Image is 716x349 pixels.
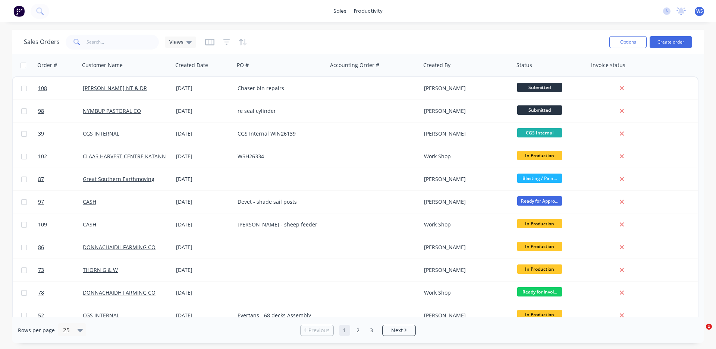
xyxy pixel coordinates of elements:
[176,312,232,319] div: [DATE]
[38,289,44,296] span: 78
[38,107,44,115] span: 98
[38,236,83,258] a: 86
[391,327,403,334] span: Next
[38,77,83,99] a: 108
[176,107,232,115] div: [DATE]
[517,287,562,296] span: Ready for invoi...
[517,310,562,319] span: In Production
[38,191,83,213] a: 97
[38,221,47,228] span: 109
[330,61,379,69] div: Accounting Order #
[350,6,386,17] div: productivity
[176,198,232,206] div: [DATE]
[517,264,562,274] span: In Production
[424,130,507,137] div: [PERSON_NAME]
[38,168,83,190] a: 87
[82,61,123,69] div: Customer Name
[176,266,232,274] div: [DATE]
[352,325,364,336] a: Page 2
[176,221,232,228] div: [DATE]
[650,36,692,48] button: Create order
[238,198,320,206] div: Devet - shade sail posts
[308,327,330,334] span: Previous
[517,83,562,92] span: Submitted
[517,196,562,206] span: Ready for Appro...
[176,289,232,296] div: [DATE]
[87,35,159,50] input: Search...
[339,325,350,336] a: Page 1 is your current page
[83,221,96,228] a: CASH
[424,221,507,228] div: Work Shop
[297,325,419,336] ul: Pagination
[238,153,320,160] div: WSH26334
[38,259,83,281] a: 73
[83,107,141,114] a: NYMBUP PASTORAL CO
[38,153,47,160] span: 102
[38,100,83,122] a: 98
[383,327,415,334] a: Next page
[38,282,83,304] a: 78
[238,85,320,92] div: Chaser bin repairs
[38,198,44,206] span: 97
[83,85,147,92] a: [PERSON_NAME] NT & DR
[516,61,532,69] div: Status
[83,244,156,251] a: DONNACHAIDH FARMING CO
[238,221,320,228] div: [PERSON_NAME] - sheep feeder
[237,61,249,69] div: PO #
[423,61,450,69] div: Created By
[38,304,83,327] a: 52
[38,130,44,137] span: 39
[366,325,377,336] a: Page 3
[424,153,507,160] div: Work Shop
[38,123,83,145] a: 39
[38,145,83,168] a: 102
[83,289,156,296] a: DONNACHAIDH FARMING CO
[176,85,232,92] div: [DATE]
[424,198,507,206] div: [PERSON_NAME]
[691,324,709,342] iframe: Intercom live chat
[13,6,25,17] img: Factory
[38,213,83,236] a: 109
[424,289,507,296] div: Work Shop
[83,266,118,273] a: THORN G & W
[83,130,119,137] a: CGS INTERNAL
[83,175,154,183] a: Great Southern Earthmoving
[83,198,96,205] a: CASH
[591,61,625,69] div: Invoice status
[18,327,55,334] span: Rows per page
[301,327,333,334] a: Previous page
[238,130,320,137] div: CGS Internal WIN26139
[38,312,44,319] span: 52
[38,244,44,251] span: 86
[37,61,57,69] div: Order #
[38,85,47,92] span: 108
[238,107,320,115] div: re seal cylinder
[176,244,232,251] div: [DATE]
[517,219,562,228] span: In Production
[38,266,44,274] span: 73
[175,61,208,69] div: Created Date
[83,312,119,319] a: CGS INTERNAL
[176,130,232,137] div: [DATE]
[176,175,232,183] div: [DATE]
[330,6,350,17] div: sales
[424,85,507,92] div: [PERSON_NAME]
[424,107,507,115] div: [PERSON_NAME]
[424,312,507,319] div: [PERSON_NAME]
[24,38,60,45] h1: Sales Orders
[696,8,703,15] span: WS
[517,105,562,115] span: Submitted
[517,174,562,183] span: Blasting / Pain...
[169,38,183,46] span: Views
[706,324,712,330] span: 1
[517,128,562,137] span: CGS Internal
[38,175,44,183] span: 87
[424,266,507,274] div: [PERSON_NAME]
[517,151,562,160] span: In Production
[83,153,175,160] a: CLAAS HARVEST CENTRE KATANNING
[609,36,647,48] button: Options
[424,244,507,251] div: [PERSON_NAME]
[424,175,507,183] div: [PERSON_NAME]
[238,312,320,319] div: Evertans - 68 decks Assembly
[517,242,562,251] span: In Production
